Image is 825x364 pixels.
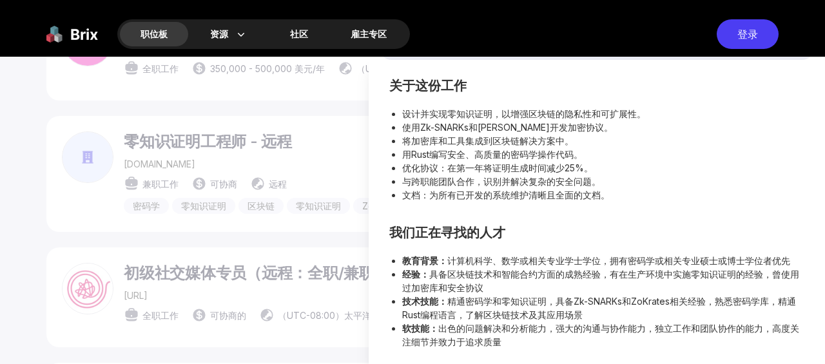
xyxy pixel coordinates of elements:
[402,255,447,266] strong: 教育背景：
[402,162,593,173] span: 优化协议：在第一年将证明生成时间减少25%。
[389,225,505,240] span: 我们正在寻找的人才
[402,323,438,334] strong: 软技能：
[402,269,429,280] strong: 经验：
[351,28,387,39] span: 雇主专区
[141,28,168,39] span: 职位板
[402,269,799,293] span: 具备区块链技术和智能合约方面的成熟经验，有在生产环境中实施零知识证明的经验，曾使用过加密库和安全协议
[710,19,779,49] a: 登录
[402,323,799,347] span: 出色的问题解决和分析能力，强大的沟通与协作能力，独立工作和团队协作的能力，高度关注细节并致力于追求质量
[402,189,610,200] span: 文档：为所有已开发的系统维护清晰且全面的文档。
[389,78,467,93] span: 关于这份工作
[210,28,228,39] span: 资源
[402,176,601,187] span: 与跨职能团队合作，识别并解决复杂的安全问题。
[402,296,447,307] strong: 技术技能：
[290,28,308,39] span: 社区
[402,108,646,119] span: 设计并实现零知识证明，以增强区块链的隐私性和可扩展性。
[402,122,613,133] span: 使用Zk-SNARKs和[PERSON_NAME]开发加密协议。
[402,149,583,160] span: 用Rust编写安全、高质量的密码学操作代码。
[269,22,329,46] a: 社区
[330,22,407,46] a: 雇主专区
[402,255,790,266] span: 计算机科学、数学或相关专业学士学位，拥有密码学或相关专业硕士或博士学位者优先
[402,296,796,320] span: 精通密码学和零知识证明，具备Zk-SNARKs和ZoKrates相关经验，熟悉密码学库，精通Rust编程语言，了解区块链技术及其应用场景
[737,28,758,41] span: 登录
[402,135,574,146] span: 将加密库和工具集成到区块链解决方案中。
